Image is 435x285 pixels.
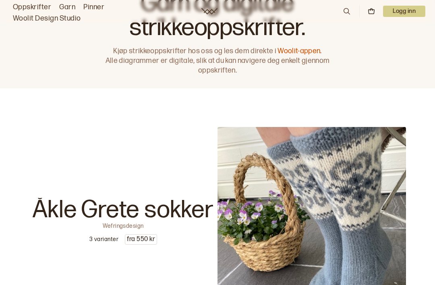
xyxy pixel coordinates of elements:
[89,235,118,243] p: 3 varianter
[383,6,425,17] p: Logg inn
[101,46,333,75] p: Kjøp strikkeoppskrifter hos oss og les dem direkte i Alle diagrammer er digitale, slik at du kan ...
[103,222,144,228] p: Wefringsdesign
[201,8,217,15] a: Woolit
[13,13,81,24] a: Woolit Design Studio
[383,6,425,17] button: User dropdown
[13,2,51,13] a: Oppskrifter
[125,235,157,244] p: fra 550 kr
[59,2,75,13] a: Garn
[278,47,321,55] a: Woolit-appen.
[33,198,214,222] p: Åkle Grete sokker
[83,2,104,13] a: Pinner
